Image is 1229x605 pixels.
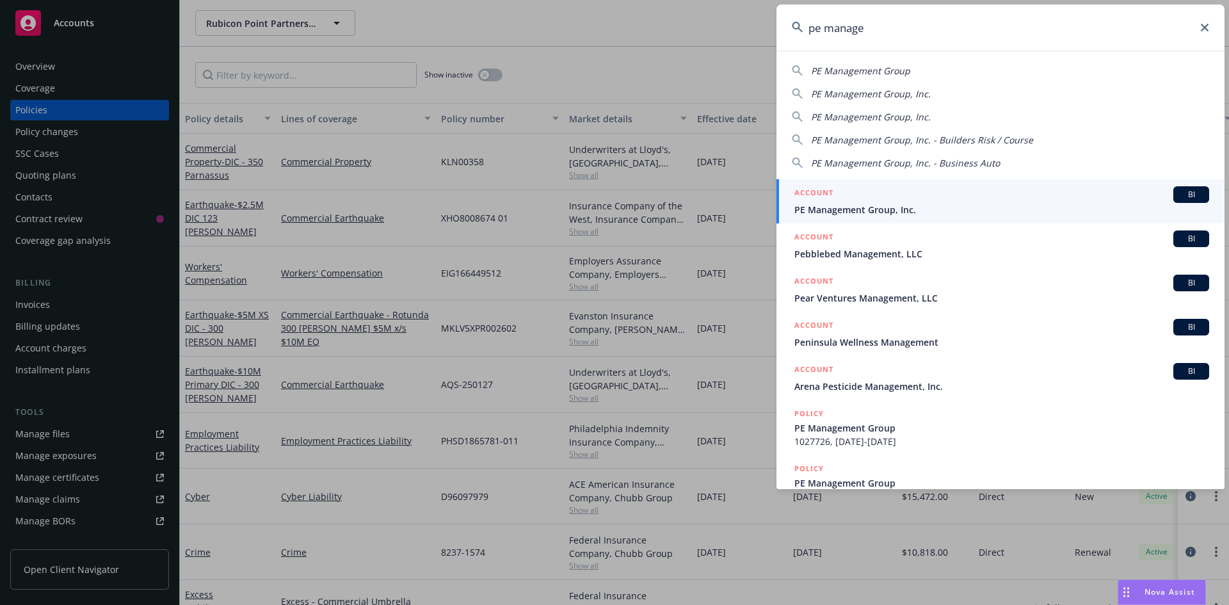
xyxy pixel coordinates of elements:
[1178,189,1204,200] span: BI
[776,223,1225,268] a: ACCOUNTBIPebblebed Management, LLC
[794,319,833,334] h5: ACCOUNT
[776,4,1225,51] input: Search...
[794,291,1209,305] span: Pear Ventures Management, LLC
[811,134,1033,146] span: PE Management Group, Inc. - Builders Risk / Course
[1145,586,1195,597] span: Nova Assist
[776,356,1225,400] a: ACCOUNTBIArena Pesticide Management, Inc.
[776,179,1225,223] a: ACCOUNTBIPE Management Group, Inc.
[794,186,833,202] h5: ACCOUNT
[1178,277,1204,289] span: BI
[776,268,1225,312] a: ACCOUNTBIPear Ventures Management, LLC
[811,157,1000,169] span: PE Management Group, Inc. - Business Auto
[794,335,1209,349] span: Peninsula Wellness Management
[794,247,1209,261] span: Pebblebed Management, LLC
[811,88,931,100] span: PE Management Group, Inc.
[1118,580,1134,604] div: Drag to move
[776,400,1225,455] a: POLICYPE Management Group1027726, [DATE]-[DATE]
[1178,321,1204,333] span: BI
[794,435,1209,448] span: 1027726, [DATE]-[DATE]
[794,462,824,475] h5: POLICY
[794,230,833,246] h5: ACCOUNT
[811,111,931,123] span: PE Management Group, Inc.
[794,275,833,290] h5: ACCOUNT
[1118,579,1206,605] button: Nova Assist
[776,455,1225,510] a: POLICYPE Management Group
[794,421,1209,435] span: PE Management Group
[794,407,824,420] h5: POLICY
[776,312,1225,356] a: ACCOUNTBIPeninsula Wellness Management
[794,380,1209,393] span: Arena Pesticide Management, Inc.
[794,363,833,378] h5: ACCOUNT
[1178,366,1204,377] span: BI
[794,476,1209,490] span: PE Management Group
[794,203,1209,216] span: PE Management Group, Inc.
[1178,233,1204,245] span: BI
[811,65,910,77] span: PE Management Group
